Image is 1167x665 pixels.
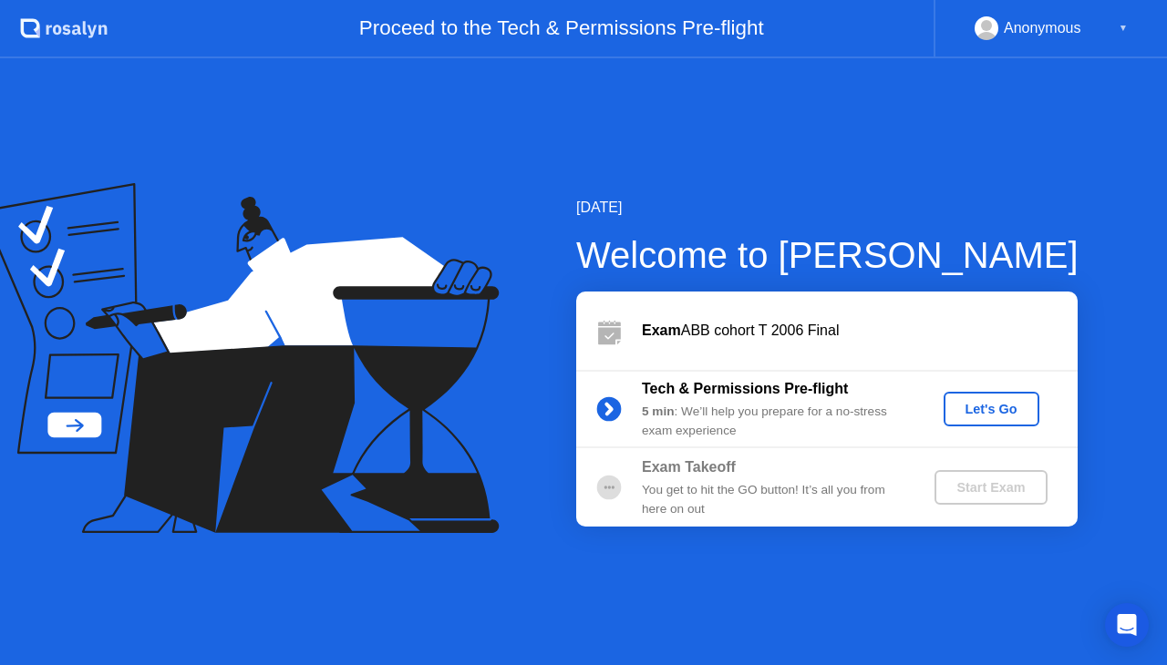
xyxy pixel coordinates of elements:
[942,480,1039,495] div: Start Exam
[1119,16,1128,40] div: ▼
[642,459,736,475] b: Exam Takeoff
[642,322,681,338] b: Exam
[576,197,1079,219] div: [DATE]
[935,470,1047,505] button: Start Exam
[576,228,1079,282] div: Welcome to [PERSON_NAME]
[1105,603,1149,647] div: Open Intercom Messenger
[642,403,904,440] div: : We’ll help you prepare for a no-stress exam experience
[642,481,904,518] div: You get to hit the GO button! It’s all you from here on out
[642,404,675,418] b: 5 min
[951,402,1032,416] div: Let's Go
[944,392,1039,426] button: Let's Go
[642,320,1078,342] div: ABB cohort T 2006 Final
[1004,16,1081,40] div: Anonymous
[642,381,848,396] b: Tech & Permissions Pre-flight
